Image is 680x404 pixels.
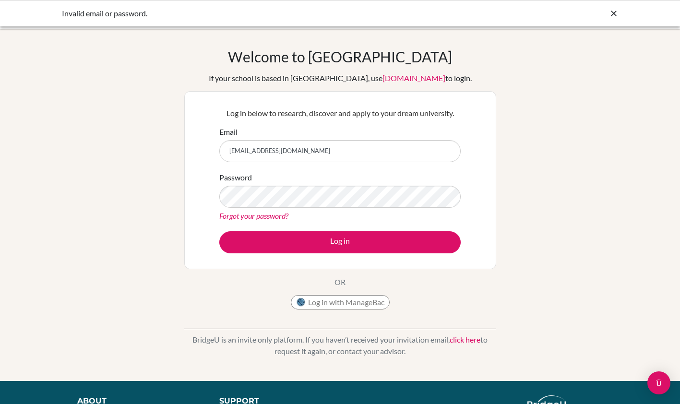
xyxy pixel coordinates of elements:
div: Open Intercom Messenger [647,371,670,394]
p: OR [334,276,346,288]
button: Log in [219,231,461,253]
a: click here [450,335,480,344]
div: Invalid email or password. [62,8,475,19]
div: If your school is based in [GEOGRAPHIC_DATA], use to login. [209,72,472,84]
a: Forgot your password? [219,211,288,220]
p: BridgeU is an invite only platform. If you haven’t received your invitation email, to request it ... [184,334,496,357]
button: Log in with ManageBac [291,295,390,309]
h1: Welcome to [GEOGRAPHIC_DATA] [228,48,452,65]
label: Password [219,172,252,183]
p: Log in below to research, discover and apply to your dream university. [219,107,461,119]
label: Email [219,126,238,138]
a: [DOMAIN_NAME] [382,73,445,83]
